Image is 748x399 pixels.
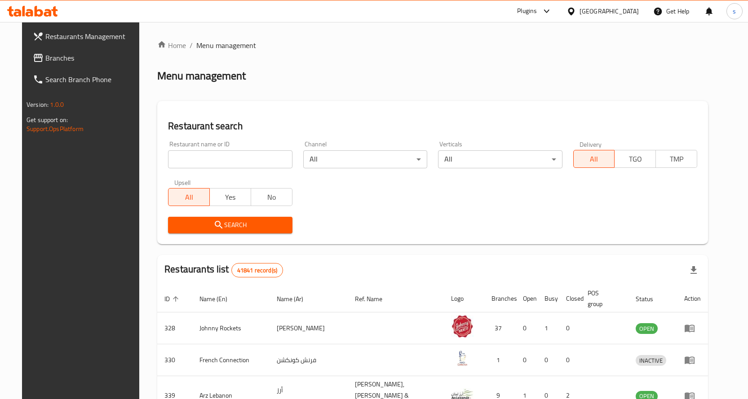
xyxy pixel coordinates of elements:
[26,47,147,69] a: Branches
[168,119,697,133] h2: Restaurant search
[270,312,348,344] td: [PERSON_NAME]
[213,191,248,204] span: Yes
[683,259,704,281] div: Export file
[577,153,611,166] span: All
[537,312,559,344] td: 1
[438,150,562,168] div: All
[232,266,283,275] span: 41841 record(s)
[636,355,666,366] span: INACTIVE
[164,294,181,304] span: ID
[277,294,315,304] span: Name (Ar)
[50,99,64,110] span: 1.0.0
[636,324,658,334] span: OPEN
[537,344,559,376] td: 0
[573,150,615,168] button: All
[636,323,658,334] div: OPEN
[157,312,192,344] td: 328
[164,263,283,277] h2: Restaurants list
[537,285,559,312] th: Busy
[157,69,246,83] h2: Menu management
[580,6,639,16] div: [GEOGRAPHIC_DATA]
[684,323,701,333] div: Menu
[157,40,186,51] a: Home
[516,344,537,376] td: 0
[26,26,147,47] a: Restaurants Management
[655,150,697,168] button: TMP
[677,285,708,312] th: Action
[45,74,140,85] span: Search Branch Phone
[190,40,193,51] li: /
[684,355,701,365] div: Menu
[270,344,348,376] td: فرنش كونكشن
[157,40,708,51] nav: breadcrumb
[618,153,652,166] span: TGO
[484,312,516,344] td: 37
[196,40,256,51] span: Menu management
[27,114,68,126] span: Get support on:
[209,188,251,206] button: Yes
[175,219,285,231] span: Search
[559,312,580,344] td: 0
[27,123,84,135] a: Support.OpsPlatform
[174,179,191,185] label: Upsell
[451,315,474,338] img: Johnny Rockets
[636,355,666,366] div: INACTIVE
[559,344,580,376] td: 0
[636,294,665,304] span: Status
[26,69,147,90] a: Search Branch Phone
[251,188,292,206] button: No
[580,141,602,147] label: Delivery
[45,53,140,63] span: Branches
[157,344,192,376] td: 330
[355,294,394,304] span: Ref. Name
[444,285,484,312] th: Logo
[199,294,239,304] span: Name (En)
[172,191,206,204] span: All
[168,150,292,168] input: Search for restaurant name or ID..
[27,99,49,110] span: Version:
[303,150,427,168] div: All
[484,285,516,312] th: Branches
[255,191,289,204] span: No
[451,347,474,369] img: French Connection
[168,188,210,206] button: All
[168,217,292,233] button: Search
[517,6,537,17] div: Plugins
[659,153,694,166] span: TMP
[231,263,283,277] div: Total records count
[733,6,736,16] span: s
[588,288,618,309] span: POS group
[559,285,580,312] th: Closed
[516,285,537,312] th: Open
[484,344,516,376] td: 1
[192,344,270,376] td: French Connection
[45,31,140,42] span: Restaurants Management
[192,312,270,344] td: Johnny Rockets
[614,150,656,168] button: TGO
[516,312,537,344] td: 0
